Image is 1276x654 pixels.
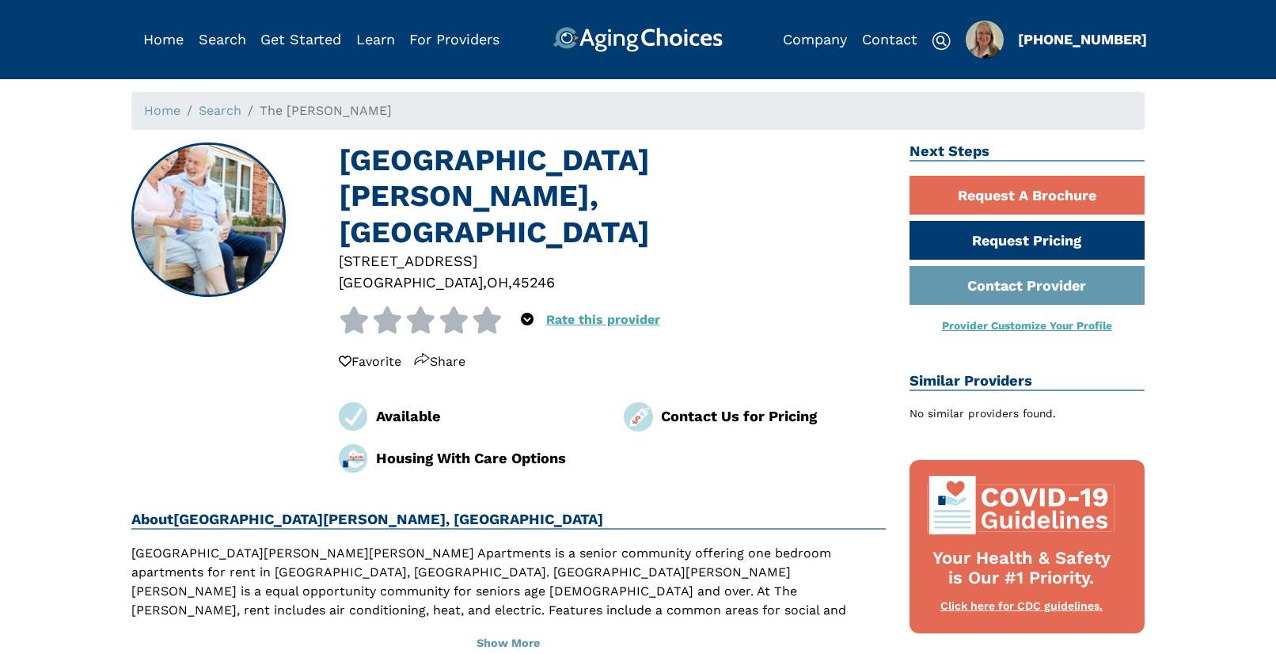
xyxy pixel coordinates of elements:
img: AgingChoices [553,27,723,52]
div: [STREET_ADDRESS] [339,250,886,272]
a: Company [783,31,847,48]
img: The Meadows, Cincinnati OH [133,144,285,296]
span: OH [487,274,508,291]
a: Rate this provider [546,312,660,327]
div: Available [376,405,601,427]
a: For Providers [409,31,499,48]
span: , [508,274,512,291]
a: Search [199,31,246,48]
a: [PHONE_NUMBER] [1018,31,1147,48]
a: Home [143,31,184,48]
a: Request A Brochure [910,176,1145,215]
a: Request Pricing [910,221,1145,260]
div: Housing With Care Options [376,447,601,469]
span: , [483,274,487,291]
div: No similar providers found. [910,405,1145,422]
nav: breadcrumb [131,92,1145,130]
div: Popover trigger [521,306,534,333]
a: Contact Provider [910,266,1145,305]
div: Popover trigger [199,27,246,52]
a: Learn [356,31,395,48]
div: Popover trigger [966,21,1004,59]
div: Favorite [339,352,401,371]
a: Search [199,103,241,118]
h1: [GEOGRAPHIC_DATA][PERSON_NAME], [GEOGRAPHIC_DATA] [339,143,886,250]
span: The [PERSON_NAME] [260,103,392,118]
a: Get Started [260,31,341,48]
img: 0d6ac745-f77c-4484-9392-b54ca61ede62.jpg [966,21,1004,59]
div: Share [414,352,465,371]
div: 45246 [512,272,555,293]
div: Your Health & Safety is Our #1 Priority. [925,549,1118,588]
h2: Similar Providers [910,372,1145,391]
h2: Next Steps [910,143,1145,162]
a: Provider Customize Your Profile [942,319,1112,332]
img: search-icon.svg [932,32,951,51]
a: Contact [862,31,917,48]
div: Click here for CDC guidelines. [925,599,1118,614]
img: covid-top-default.svg [925,476,1118,534]
a: Home [144,103,180,118]
h2: About [GEOGRAPHIC_DATA][PERSON_NAME], [GEOGRAPHIC_DATA] [131,511,886,530]
span: [GEOGRAPHIC_DATA] [339,274,483,291]
div: Contact Us for Pricing [661,405,886,427]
